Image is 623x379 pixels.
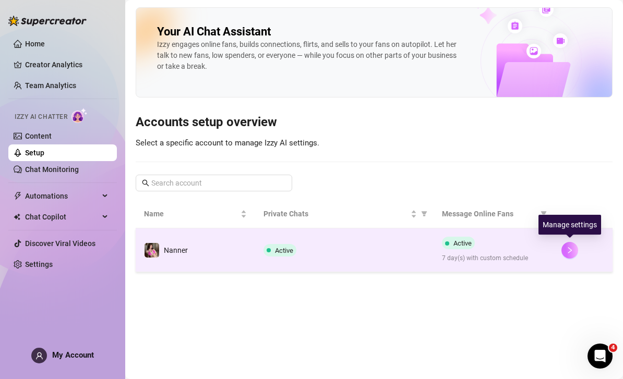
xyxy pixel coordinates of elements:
a: Creator Analytics [25,56,109,73]
a: Discover Viral Videos [25,239,95,248]
a: Team Analytics [25,81,76,90]
span: right [566,247,573,254]
th: Private Chats [255,200,434,228]
span: Private Chats [263,208,409,219]
a: Chat Monitoring [25,165,79,174]
span: thunderbolt [14,192,22,200]
button: right [561,242,578,259]
a: Home [25,40,45,48]
span: filter [541,211,547,217]
iframe: Intercom live chat [588,344,613,369]
span: 7 day(s) with custom schedule [442,253,545,263]
div: Manage settings [538,215,601,235]
h2: Your AI Chat Assistant [157,25,271,39]
span: Name [144,208,238,219]
span: filter [419,206,429,222]
a: Settings [25,260,53,268]
span: Chat Copilot [25,209,99,225]
img: logo-BBDzfeDw.svg [8,16,87,26]
a: Setup [25,149,44,157]
img: Chat Copilot [14,213,20,221]
a: Content [25,132,52,140]
span: My Account [52,350,94,360]
span: Active [275,247,293,254]
span: Select a specific account to manage Izzy AI settings. [136,138,319,148]
input: Search account [151,177,278,189]
th: Name [136,200,255,228]
span: Nanner [164,246,188,254]
img: Nanner [145,243,159,258]
h3: Accounts setup overview [136,114,613,131]
img: AI Chatter [71,108,88,123]
span: filter [421,211,427,217]
span: filter [538,206,549,222]
span: Automations [25,188,99,204]
span: Izzy AI Chatter [15,112,67,122]
span: Active [453,239,472,247]
span: search [142,179,149,187]
span: Message Online Fans [442,208,536,219]
div: Izzy engages online fans, builds connections, flirts, and sells to your fans on autopilot. Let he... [157,39,461,72]
span: 4 [609,344,617,352]
span: user [35,352,43,360]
